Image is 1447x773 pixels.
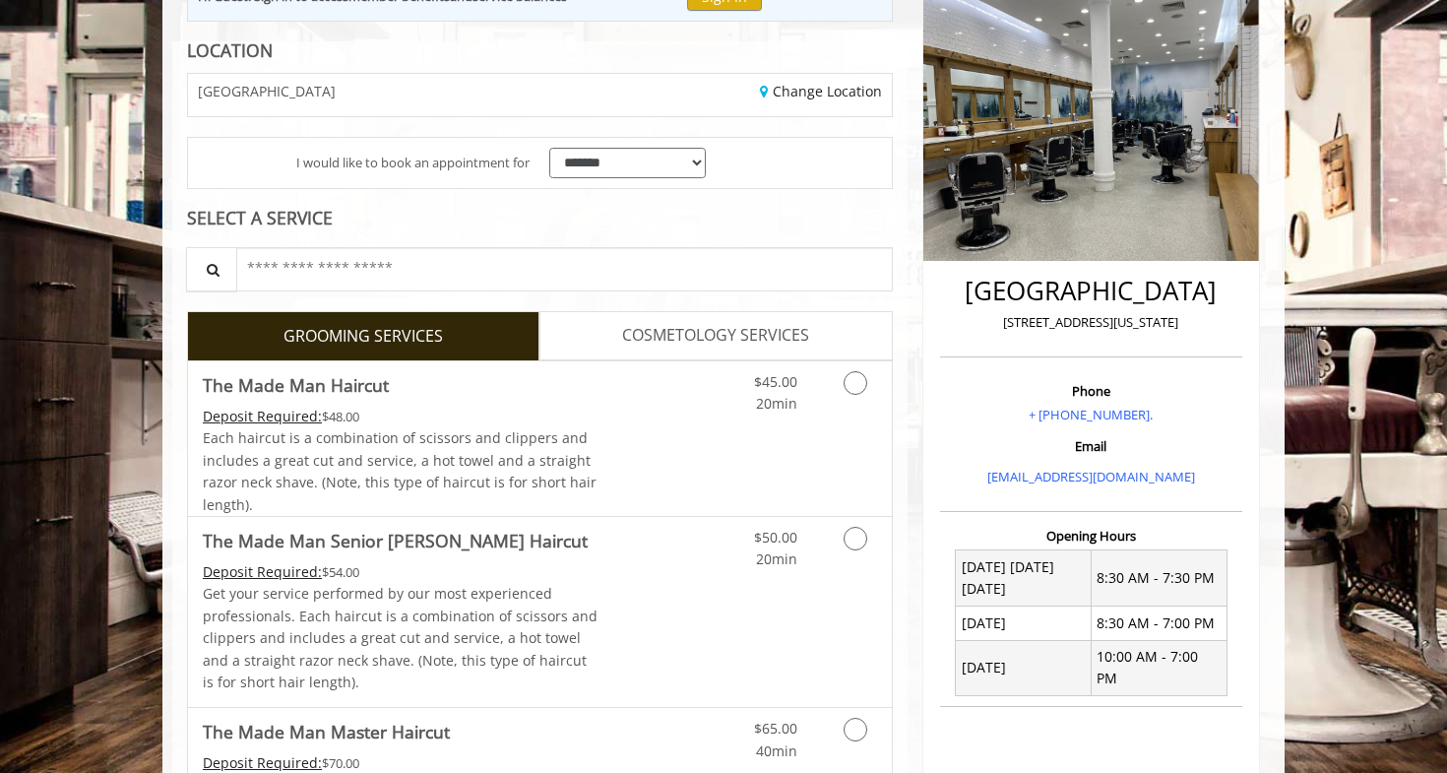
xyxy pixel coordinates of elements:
[756,549,797,568] span: 20min
[1091,640,1227,696] td: 10:00 AM - 7:00 PM
[186,247,237,291] button: Service Search
[987,468,1195,485] a: [EMAIL_ADDRESS][DOMAIN_NAME]
[203,562,322,581] span: This service needs some Advance to be paid before we block your appointment
[1091,607,1227,640] td: 8:30 AM - 7:00 PM
[203,561,598,583] div: $54.00
[283,324,443,350] span: GROOMING SERVICES
[754,528,797,547] span: $50.00
[198,84,336,98] span: [GEOGRAPHIC_DATA]
[187,38,273,62] b: LOCATION
[754,372,797,391] span: $45.00
[760,82,882,100] a: Change Location
[1091,550,1227,607] td: 8:30 AM - 7:30 PM
[203,753,322,772] span: This service needs some Advance to be paid before we block your appointment
[754,719,797,738] span: $65.00
[945,384,1237,398] h3: Phone
[956,607,1092,640] td: [DATE]
[203,718,450,745] b: The Made Man Master Haircut
[296,153,530,173] span: I would like to book an appointment for
[1029,406,1153,423] a: + [PHONE_NUMBER].
[203,527,588,554] b: The Made Man Senior [PERSON_NAME] Haircut
[756,741,797,760] span: 40min
[622,323,809,349] span: COSMETOLOGY SERVICES
[203,406,598,427] div: $48.00
[945,312,1237,333] p: [STREET_ADDRESS][US_STATE]
[203,583,598,693] p: Get your service performed by our most experienced professionals. Each haircut is a combination o...
[203,428,597,513] span: Each haircut is a combination of scissors and clippers and includes a great cut and service, a ho...
[940,529,1242,543] h3: Opening Hours
[945,439,1237,453] h3: Email
[187,209,893,227] div: SELECT A SERVICE
[956,550,1092,607] td: [DATE] [DATE] [DATE]
[203,371,389,399] b: The Made Man Haircut
[203,407,322,425] span: This service needs some Advance to be paid before we block your appointment
[956,640,1092,696] td: [DATE]
[945,277,1237,305] h2: [GEOGRAPHIC_DATA]
[756,394,797,413] span: 20min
